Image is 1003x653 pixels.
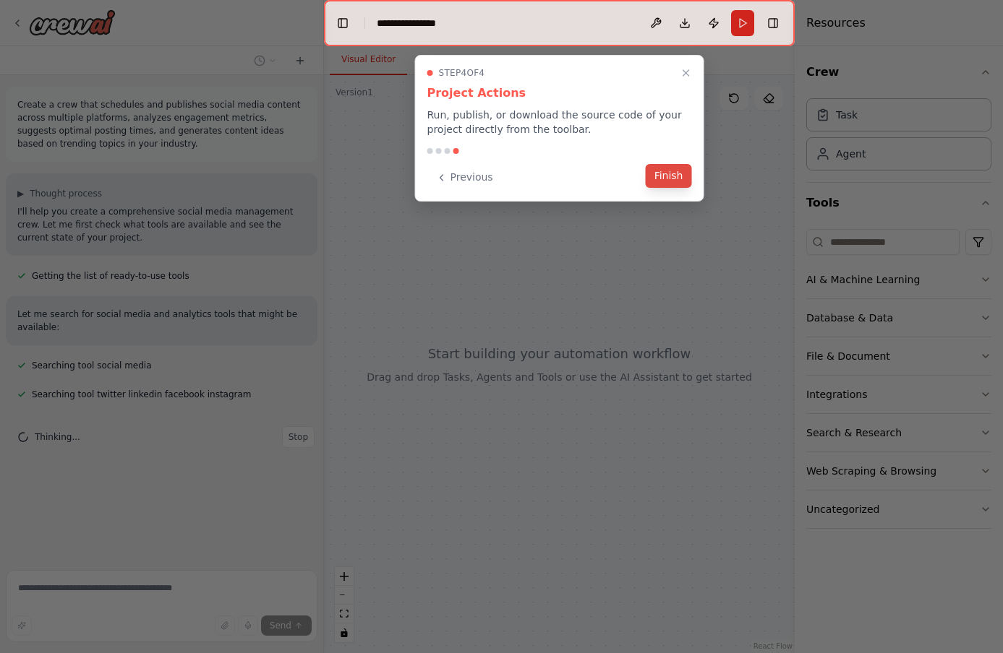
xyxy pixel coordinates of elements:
[427,85,692,102] h3: Project Actions
[678,64,695,82] button: Close walkthrough
[427,165,502,189] button: Previous
[646,164,692,188] button: Finish
[439,67,485,79] span: Step 4 of 4
[333,13,353,33] button: Hide left sidebar
[427,108,692,137] p: Run, publish, or download the source code of your project directly from the toolbar.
